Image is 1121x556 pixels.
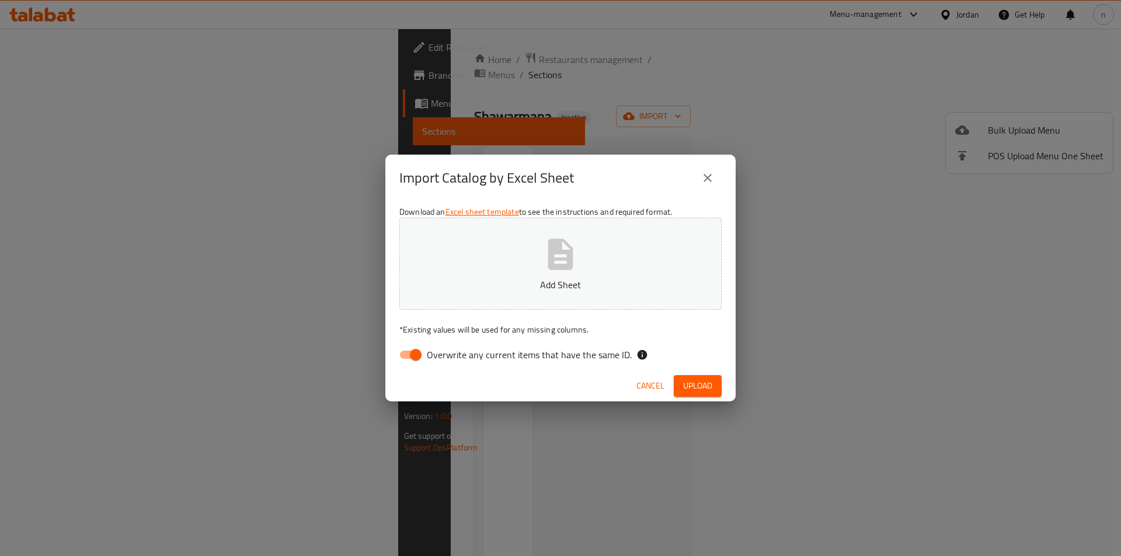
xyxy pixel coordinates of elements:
p: Existing values will be used for any missing columns. [399,324,722,335]
a: Excel sheet template [445,204,519,219]
p: Add Sheet [417,278,704,292]
span: Upload [683,379,712,393]
svg: If the overwrite option isn't selected, then the items that match an existing ID will be ignored ... [636,349,648,361]
button: Add Sheet [399,218,722,310]
div: Download an to see the instructions and required format. [385,201,736,370]
h2: Import Catalog by Excel Sheet [399,169,574,187]
button: Upload [674,375,722,397]
span: Overwrite any current items that have the same ID. [427,348,632,362]
button: Cancel [632,375,669,397]
span: Cancel [636,379,664,393]
button: close [694,164,722,192]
